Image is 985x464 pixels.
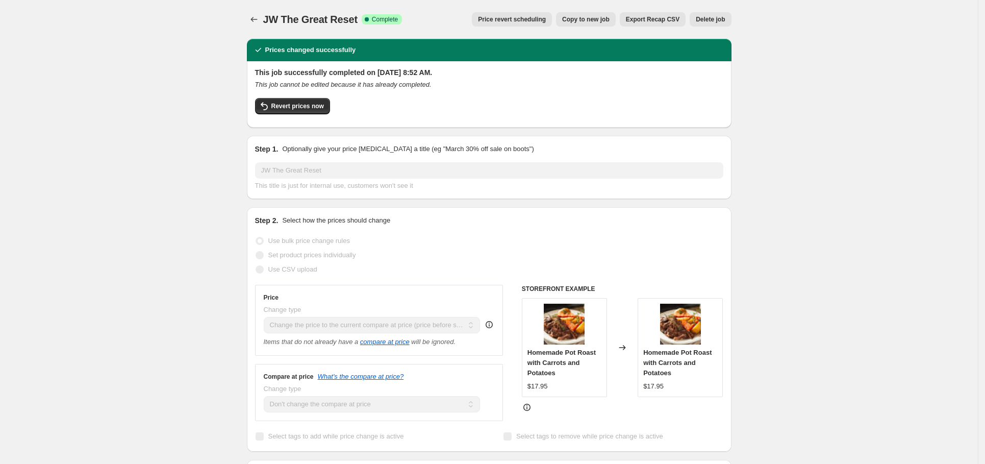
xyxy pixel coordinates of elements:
[282,144,534,154] p: Optionally give your price [MEDICAL_DATA] a title (eg "March 30% off sale on boots")
[255,144,279,154] h2: Step 1.
[264,306,301,313] span: Change type
[255,162,723,179] input: 30% off holiday sale
[268,265,317,273] span: Use CSV upload
[271,102,324,110] span: Revert prices now
[264,294,279,302] h3: Price
[247,12,261,27] button: Price change jobs
[264,385,301,393] span: Change type
[562,15,610,23] span: Copy to new job
[264,338,359,346] i: Items that do not already have a
[318,373,404,380] button: What's the compare at price?
[255,215,279,226] h2: Step 2.
[484,320,494,330] div: help
[411,338,456,346] i: will be ignored.
[255,98,330,114] button: Revert prices now
[478,15,546,23] span: Price revert scheduling
[620,12,686,27] button: Export Recap CSV
[527,349,596,377] span: Homemade Pot Roast with Carrots and Potatoes
[265,45,356,55] h2: Prices changed successfully
[255,67,723,78] h2: This job successfully completed on [DATE] 8:52 AM.
[696,15,725,23] span: Delete job
[360,338,410,346] button: compare at price
[626,15,679,23] span: Export Recap CSV
[263,14,358,25] span: JW The Great Reset
[643,349,712,377] span: Homemade Pot Roast with Carrots and Potatoes
[643,381,664,392] div: $17.95
[472,12,552,27] button: Price revert scheduling
[372,15,398,23] span: Complete
[255,182,413,189] span: This title is just for internal use, customers won't see it
[690,12,731,27] button: Delete job
[264,373,314,381] h3: Compare at price
[268,432,404,440] span: Select tags to add while price change is active
[556,12,616,27] button: Copy to new job
[268,251,356,259] span: Set product prices individually
[544,304,585,345] img: Homemade-Pot-Roast-1_80x.jpeg
[660,304,701,345] img: Homemade-Pot-Roast-1_80x.jpeg
[516,432,663,440] span: Select tags to remove while price change is active
[527,381,548,392] div: $17.95
[282,215,390,226] p: Select how the prices should change
[255,81,432,88] i: This job cannot be edited because it has already completed.
[522,285,723,293] h6: STOREFRONT EXAMPLE
[268,237,350,245] span: Use bulk price change rules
